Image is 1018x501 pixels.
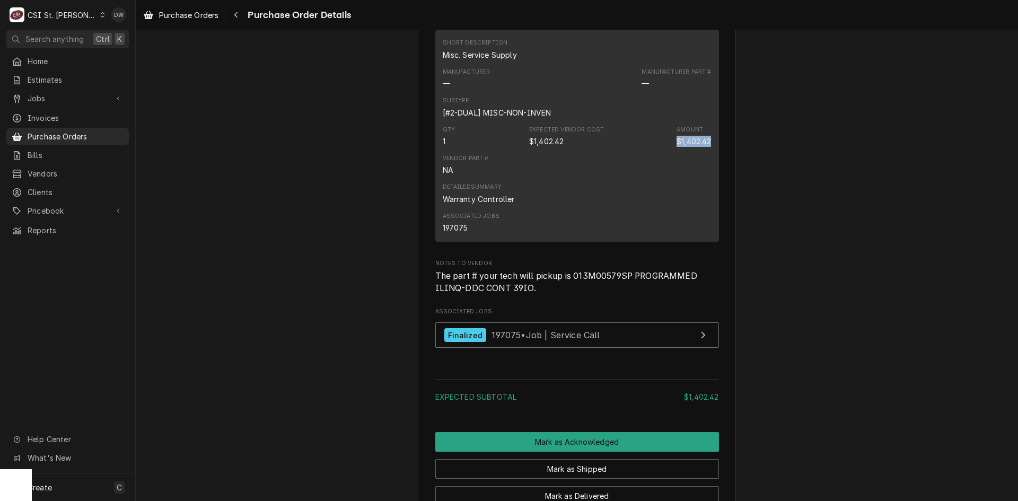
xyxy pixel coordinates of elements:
div: Parts and Materials List [435,30,719,246]
span: Search anything [25,33,84,45]
div: NA [443,164,453,175]
div: Quantity [443,136,445,147]
a: View Job [435,322,719,348]
button: Mark as Shipped [435,459,719,479]
span: Vendors [28,168,124,179]
a: Go to What's New [6,449,129,467]
span: 197075 • Job | Service Call [492,330,600,340]
span: C [117,482,122,493]
span: What's New [28,452,122,463]
div: C [10,7,24,22]
a: Clients [6,183,129,201]
div: Part Number [642,68,711,89]
div: Part Number [642,78,649,89]
span: Expected Subtotal [435,392,517,401]
div: Expected Vendor Cost [529,136,564,147]
div: Subtype [443,96,469,105]
span: Clients [28,187,124,198]
div: Dyane Weber's Avatar [111,7,126,22]
a: Purchase Orders [139,6,223,24]
div: Finalized [444,328,486,342]
div: Amount [677,126,711,147]
div: Manufacturer Part # [642,68,711,76]
div: Short Description [443,49,517,60]
a: Invoices [6,109,129,127]
button: Mark as Acknowledged [435,432,719,452]
span: Ctrl [96,33,110,45]
span: Invoices [28,112,124,124]
div: Associated Jobs [435,307,719,353]
span: Reports [28,225,124,236]
div: Amount [677,126,703,134]
span: Associated Jobs [435,307,719,316]
span: Purchase Orders [28,131,124,142]
div: Parts and Materials [435,20,719,247]
div: Expected Vendor Cost [529,126,604,134]
div: Line Item [435,30,719,241]
span: Help Center [28,434,122,445]
div: Qty. [443,126,457,134]
div: Notes to Vendor [435,259,719,295]
a: Go to Help Center [6,430,129,448]
div: 197075 [443,222,468,233]
div: Subtype [443,107,551,118]
a: Vendors [6,165,129,182]
button: Navigate back [227,6,244,23]
button: Search anythingCtrlK [6,30,129,48]
a: Go to Jobs [6,90,129,107]
span: Pricebook [28,205,108,216]
div: CSI St. Louis's Avatar [10,7,24,22]
div: Short Description [443,39,508,47]
div: Manufacturer [443,78,450,89]
a: Home [6,52,129,70]
span: The part # your tech will pickup is 013M00579SP PROGRAMMED ILINQ-DDC CONT 39IO. [435,271,699,294]
a: Go to Pricebook [6,202,129,219]
span: Estimates [28,74,124,85]
span: Jobs [28,93,108,104]
span: Home [28,56,124,67]
div: Vendor Part # [443,154,489,163]
a: Purchase Orders [6,128,129,145]
div: Subtype [443,96,551,118]
span: K [117,33,122,45]
span: Purchase Order Details [244,8,351,22]
div: Button Group Row [435,432,719,452]
div: Manufacturer [443,68,490,76]
div: Quantity [443,126,457,147]
div: Subtotal [435,391,719,402]
div: Button Group Row [435,452,719,479]
a: Reports [6,222,129,239]
a: Bills [6,146,129,164]
div: Warranty Controller [443,194,515,205]
div: Amount Summary [435,375,719,410]
span: Bills [28,150,124,161]
div: Short Description [443,39,517,60]
div: Detailed Summary [443,183,502,191]
div: Expected Vendor Cost [529,126,604,147]
div: $1,402.42 [684,391,718,402]
div: Associated Jobs [443,212,499,221]
div: Amount [677,136,711,147]
span: Create [28,483,52,492]
span: Purchase Orders [159,10,218,21]
span: Notes to Vendor [435,270,719,295]
span: Notes to Vendor [435,259,719,268]
div: CSI St. [PERSON_NAME] [28,10,96,21]
div: Manufacturer [443,68,490,89]
div: DW [111,7,126,22]
a: Estimates [6,71,129,89]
